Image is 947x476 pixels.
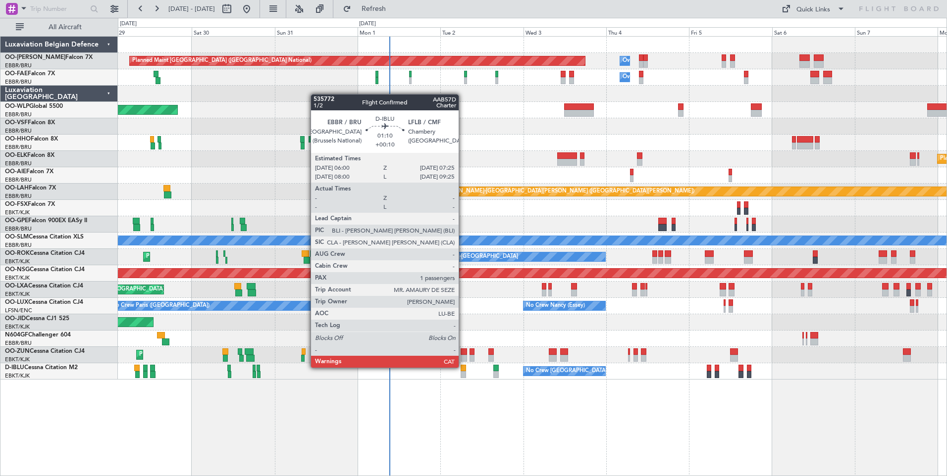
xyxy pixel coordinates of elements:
div: Sat 6 [772,27,855,36]
div: Planned Maint Kortrijk-[GEOGRAPHIC_DATA] [146,249,262,264]
a: EBBR/BRU [5,176,32,184]
a: N604GFChallenger 604 [5,332,71,338]
a: OO-JIDCessna CJ1 525 [5,316,69,322]
span: OO-SLM [5,234,29,240]
a: OO-AIEFalcon 7X [5,169,53,175]
a: OO-[PERSON_NAME]Falcon 7X [5,54,93,60]
a: EBKT/KJK [5,209,30,216]
a: OO-ZUNCessna Citation CJ4 [5,348,85,354]
a: OO-ELKFalcon 8X [5,152,54,158]
input: Trip Number [30,1,87,16]
a: D-IBLUCessna Citation M2 [5,365,78,371]
span: OO-HHO [5,136,31,142]
span: OO-FAE [5,71,28,77]
a: EBBR/BRU [5,143,32,151]
div: Quick Links [796,5,830,15]
span: D-IBLU [5,365,24,371]
a: EBBR/BRU [5,62,32,69]
span: N604GF [5,332,28,338]
span: OO-ZUN [5,348,30,354]
a: EBBR/BRU [5,225,32,233]
div: Sun 31 [275,27,358,36]
div: Planned Maint Kortrijk-[GEOGRAPHIC_DATA] [139,347,255,362]
a: OO-FSXFalcon 7X [5,201,55,207]
a: EBBR/BRU [5,339,32,347]
a: OO-GPEFalcon 900EX EASy II [5,218,87,224]
span: OO-GPE [5,218,28,224]
div: Owner Melsbroek Air Base [623,53,690,68]
a: OO-LXACessna Citation CJ4 [5,283,83,289]
div: Mon 1 [358,27,440,36]
button: All Aircraft [11,19,107,35]
a: EBBR/BRU [5,127,32,135]
div: Planned Maint [GEOGRAPHIC_DATA] ([GEOGRAPHIC_DATA] National) [132,53,312,68]
a: OO-FAEFalcon 7X [5,71,55,77]
span: OO-ELK [5,152,27,158]
a: OO-LAHFalcon 7X [5,185,56,191]
a: EBBR/BRU [5,192,32,200]
a: EBBR/BRU [5,241,32,249]
div: A/C Unavailable [GEOGRAPHIC_DATA]-[GEOGRAPHIC_DATA] [360,249,518,264]
a: EBBR/BRU [5,78,32,86]
span: OO-JID [5,316,26,322]
a: OO-LUXCessna Citation CJ4 [5,299,83,305]
div: [DATE] [120,20,137,28]
span: OO-LAH [5,185,29,191]
div: Planned Maint [PERSON_NAME]-[GEOGRAPHIC_DATA][PERSON_NAME] ([GEOGRAPHIC_DATA][PERSON_NAME]) [402,184,694,199]
span: OO-NSG [5,267,30,273]
div: No Crew Paris ([GEOGRAPHIC_DATA]) [111,298,210,313]
div: No Crew Nancy (Essey) [526,298,585,313]
span: OO-ROK [5,250,30,256]
div: Owner Melsbroek Air Base [623,70,690,85]
div: Sun 7 [855,27,938,36]
div: Thu 4 [606,27,689,36]
a: EBBR/BRU [5,160,32,167]
div: No Crew [GEOGRAPHIC_DATA] ([GEOGRAPHIC_DATA] National) [526,364,692,379]
a: EBBR/BRU [5,111,32,118]
div: Planned Maint [GEOGRAPHIC_DATA] ([GEOGRAPHIC_DATA]) [398,168,554,183]
div: Fri 29 [109,27,192,36]
button: Quick Links [777,1,850,17]
a: OO-VSFFalcon 8X [5,120,55,126]
a: EBKT/KJK [5,274,30,282]
span: All Aircraft [26,24,105,31]
button: Refresh [338,1,398,17]
a: OO-HHOFalcon 8X [5,136,58,142]
div: Fri 5 [689,27,772,36]
a: OO-WLPGlobal 5500 [5,103,63,109]
span: OO-LXA [5,283,28,289]
div: Wed 3 [524,27,606,36]
a: OO-ROKCessna Citation CJ4 [5,250,85,256]
div: Sat 30 [192,27,274,36]
span: OO-[PERSON_NAME] [5,54,65,60]
a: EBKT/KJK [5,258,30,265]
a: EBKT/KJK [5,356,30,363]
a: EBKT/KJK [5,323,30,331]
span: OO-AIE [5,169,26,175]
span: OO-FSX [5,201,28,207]
span: OO-WLP [5,103,29,109]
a: EBKT/KJK [5,372,30,380]
span: Refresh [353,5,395,12]
a: EBKT/KJK [5,290,30,298]
a: LFSN/ENC [5,307,32,314]
span: OO-LUX [5,299,28,305]
a: OO-SLMCessna Citation XLS [5,234,84,240]
div: [DATE] [359,20,376,28]
span: [DATE] - [DATE] [168,4,215,13]
a: OO-NSGCessna Citation CJ4 [5,267,85,273]
span: OO-VSF [5,120,28,126]
div: Tue 2 [440,27,523,36]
